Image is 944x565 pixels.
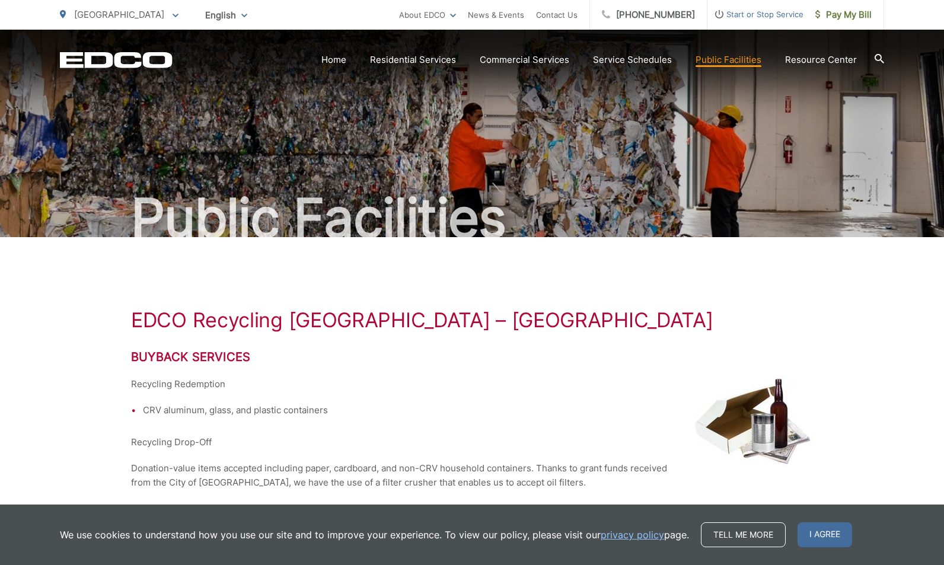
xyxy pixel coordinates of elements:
a: EDCD logo. Return to the homepage. [60,52,173,68]
a: Tell me more [701,522,786,547]
li: CRV aluminum, glass, and plastic containers [143,403,813,417]
span: I agree [798,522,852,547]
p: Donation-value items accepted including paper, cardboard, and non-CRV household containers. Thank... [131,461,813,490]
h2: Buyback Services [131,350,813,364]
p: Recycling Drop-Off [131,435,813,449]
h1: EDCO Recycling [GEOGRAPHIC_DATA] – [GEOGRAPHIC_DATA] [131,308,813,332]
a: Residential Services [370,53,456,67]
a: Commercial Services [480,53,569,67]
span: [GEOGRAPHIC_DATA] [74,9,164,20]
li: Certified used motor oil drop-off [143,502,813,516]
img: Recycling [694,377,813,465]
span: Pay My Bill [815,8,872,22]
a: privacy policy [601,528,664,542]
a: Resource Center [785,53,857,67]
span: English [196,5,256,25]
a: About EDCO [399,8,456,22]
a: Service Schedules [593,53,672,67]
p: We use cookies to understand how you use our site and to improve your experience. To view our pol... [60,528,689,542]
h2: Public Facilities [60,189,884,248]
a: Public Facilities [696,53,761,67]
a: Contact Us [536,8,578,22]
a: News & Events [468,8,524,22]
a: Home [321,53,346,67]
p: Recycling Redemption [131,377,813,391]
